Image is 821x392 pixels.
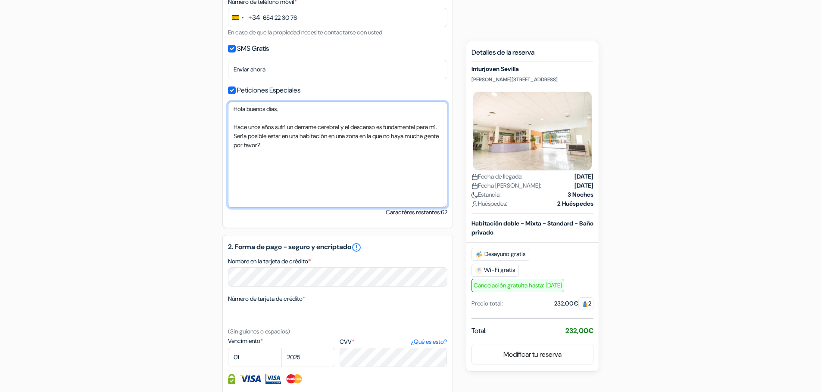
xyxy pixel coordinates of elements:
[471,48,593,62] h5: Detalles de la reserva
[475,267,482,274] img: free_wifi.svg
[565,326,593,335] strong: 232,00€
[228,374,235,384] img: Información de la Tarjeta de crédito totalmente protegida y encriptada
[237,84,300,96] label: Peticiones Especiales
[351,242,362,253] a: error_outline
[557,199,593,208] strong: 2 Huéspedes
[228,294,305,303] label: Número de tarjeta de crédito
[471,299,503,308] div: Precio total:
[471,219,593,236] b: Habitación doble - Mixta - Standard - Baño privado
[386,208,447,217] small: Caractéres restantes:
[471,192,478,198] img: moon.svg
[554,299,593,308] div: 232,00€
[228,8,447,27] input: 612 34 56 78
[340,337,447,346] label: CVV
[568,190,593,199] strong: 3 Noches
[237,43,269,55] label: SMS Gratis
[228,257,311,266] label: Nombre en la tarjeta de crédito
[240,374,261,384] img: Visa
[471,65,593,73] h5: Inturjoven Sevilla
[471,183,478,189] img: calendar.svg
[248,12,260,23] div: +34
[228,28,382,36] small: En caso de que la propiedad necesite contactarse con usted
[265,374,281,384] img: Visa Electron
[574,181,593,190] strong: [DATE]
[578,297,593,309] span: 2
[471,172,523,181] span: Fecha de llegada:
[228,336,335,346] label: Vencimiento
[574,172,593,181] strong: [DATE]
[228,242,447,253] h5: 2. Forma de pago - seguro y encriptado
[411,337,447,346] a: ¿Qué es esto?
[471,190,501,199] span: Estancia:
[471,201,478,207] img: user_icon.svg
[471,279,564,292] span: Cancelación gratuita hasta: [DATE]
[471,248,529,261] span: Desayuno gratis
[228,8,260,27] button: Change country, selected Spain (+34)
[472,346,593,363] a: Modificar tu reserva
[471,76,593,83] p: [PERSON_NAME][STREET_ADDRESS]
[471,181,541,190] span: Fecha [PERSON_NAME]:
[471,174,478,180] img: calendar.svg
[475,251,483,258] img: free_breakfast.svg
[285,374,303,384] img: Master Card
[471,264,519,277] span: Wi-Fi gratis
[582,301,588,307] img: guest.svg
[441,208,447,216] span: 62
[228,327,290,335] small: (Sin guiones o espacios)
[471,199,507,208] span: Huéspedes:
[471,326,487,336] span: Total:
